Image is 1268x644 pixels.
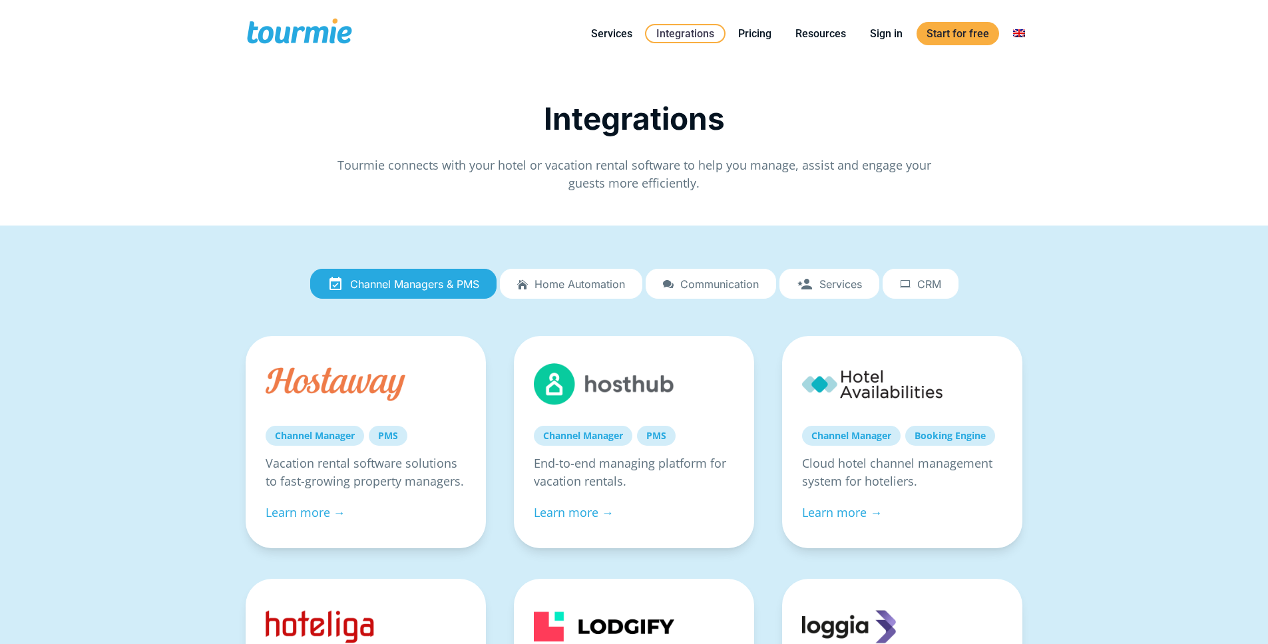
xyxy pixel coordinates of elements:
[534,426,632,446] a: Channel Manager
[350,278,479,290] span: Channel Managers & PMS
[905,426,995,446] a: Booking Engine
[534,504,614,520] a: Learn more →
[637,426,676,446] a: PMS
[802,426,901,446] a: Channel Manager
[369,426,407,446] a: PMS
[785,25,856,42] a: Resources
[917,278,941,290] span: CRM
[534,278,625,290] span: Home automation
[802,454,1002,490] p: Cloud hotel channel management system for hoteliers.
[534,454,734,490] p: End-to-end managing platform for vacation rentals.
[680,278,759,290] span: Communication
[860,25,913,42] a: Sign in
[819,278,862,290] span: Services
[645,24,726,43] a: Integrations
[802,504,882,520] a: Learn more →
[917,22,999,45] a: Start for free
[266,454,466,490] p: Vacation rental software solutions to fast-growing property managers.
[337,157,931,191] span: Tourmie connects with your hotel or vacation rental software to help you manage, assist and engag...
[581,25,642,42] a: Services
[266,426,364,446] a: Channel Manager
[266,504,345,520] a: Learn more →
[728,25,781,42] a: Pricing
[544,100,725,137] span: Integrations
[1003,25,1035,42] a: Switch to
